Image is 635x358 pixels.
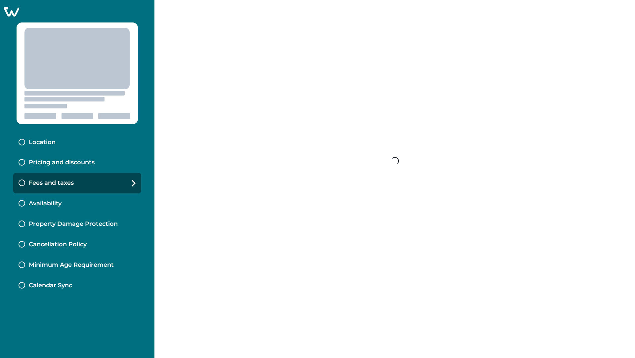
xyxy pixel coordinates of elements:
p: Pricing and discounts [29,159,95,166]
p: Location [29,139,56,146]
p: Property Damage Protection [29,220,118,228]
p: Cancellation Policy [29,241,87,248]
p: Fees and taxes [29,179,74,187]
p: Calendar Sync [29,282,72,289]
p: Availability [29,200,62,207]
p: Minimum Age Requirement [29,261,114,269]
